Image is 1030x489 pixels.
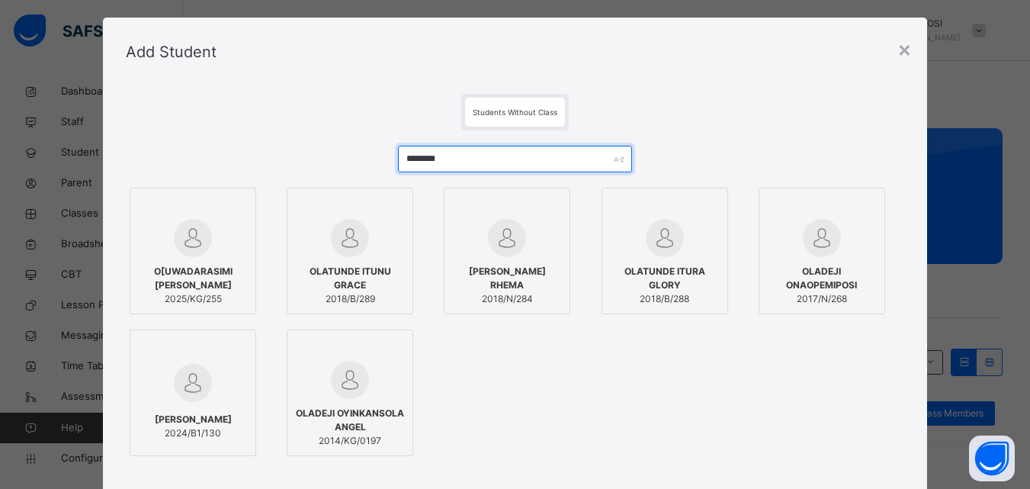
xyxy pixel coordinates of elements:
[488,219,526,257] img: default.svg
[767,292,877,306] span: 2017/N/268
[295,407,405,434] span: OLADEJI OYINKANSOLA ANGEL
[331,361,369,399] img: default.svg
[610,292,720,306] span: 2018/B/288
[295,265,405,292] span: OLATUNDE ITUNU GRACE
[969,436,1015,481] button: Open asap
[155,426,232,440] span: 2024/B1/130
[174,364,212,402] img: default.svg
[897,33,912,65] div: ×
[138,265,248,292] span: O[UWADARASIMI [PERSON_NAME]
[473,108,557,117] span: Students Without Class
[138,292,248,306] span: 2025/KG/255
[295,434,405,448] span: 2014/KG/0197
[803,219,841,257] img: default.svg
[646,219,684,257] img: default.svg
[331,219,369,257] img: default.svg
[610,265,720,292] span: OLATUNDE ITURA GLORY
[126,43,217,61] span: Add Student
[295,292,405,306] span: 2018/B/289
[155,413,232,426] span: [PERSON_NAME]
[452,292,562,306] span: 2018/N/284
[174,219,212,257] img: default.svg
[452,265,562,292] span: [PERSON_NAME] RHEMA
[767,265,877,292] span: OLADEJI ONAOPEMIPOSI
